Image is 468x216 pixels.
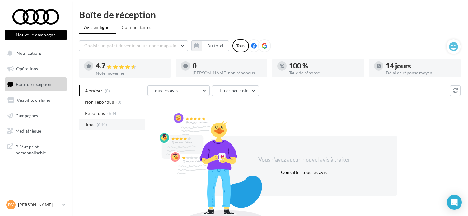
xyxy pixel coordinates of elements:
[85,99,114,105] span: Non répondus
[191,40,229,51] button: Au total
[202,40,229,51] button: Au total
[250,156,358,164] div: Vous n'avez aucun nouvel avis à traiter
[4,77,68,91] a: Boîte de réception
[278,169,329,176] button: Consulter tous les avis
[16,66,38,71] span: Opérations
[96,63,166,70] div: 4.7
[16,113,38,118] span: Campagnes
[193,71,263,75] div: [PERSON_NAME] non répondus
[18,202,59,208] p: [PERSON_NAME]
[84,43,176,48] span: Choisir un point de vente ou un code magasin
[79,10,461,19] div: Boîte de réception
[4,62,68,75] a: Opérations
[212,85,259,96] button: Filtrer par note
[79,40,188,51] button: Choisir un point de vente ou un code magasin
[386,63,456,69] div: 14 jours
[147,85,210,96] button: Tous les avis
[16,50,42,56] span: Notifications
[4,109,68,122] a: Campagnes
[193,63,263,69] div: 0
[289,71,359,75] div: Taux de réponse
[5,199,67,211] a: RV [PERSON_NAME]
[8,202,14,208] span: RV
[16,128,41,134] span: Médiathèque
[4,94,68,107] a: Visibilité en ligne
[4,47,65,60] button: Notifications
[85,121,94,128] span: Tous
[4,124,68,138] a: Médiathèque
[85,110,105,116] span: Répondus
[96,71,166,75] div: Note moyenne
[289,63,359,69] div: 100 %
[122,24,152,31] span: Commentaires
[116,100,122,105] span: (0)
[153,88,178,93] span: Tous les avis
[97,122,107,127] span: (634)
[386,71,456,75] div: Délai de réponse moyen
[17,97,50,103] span: Visibilité en ligne
[232,39,249,52] div: Tous
[16,82,51,87] span: Boîte de réception
[447,195,462,210] div: Open Intercom Messenger
[16,143,64,156] span: PLV et print personnalisable
[4,140,68,158] a: PLV et print personnalisable
[5,30,67,40] button: Nouvelle campagne
[107,111,118,116] span: (634)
